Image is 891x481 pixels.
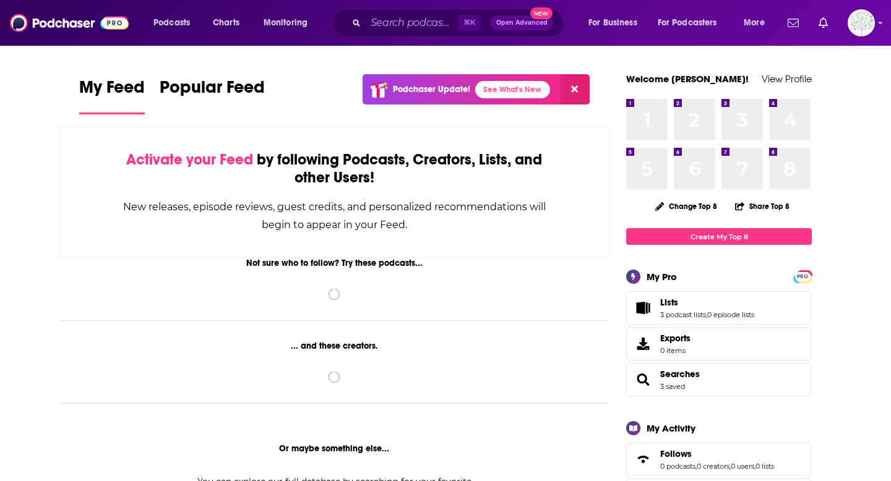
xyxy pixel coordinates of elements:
span: , [730,462,731,470]
a: Searches [631,371,655,388]
a: Lists [631,299,655,317]
span: Follows [626,443,812,476]
span: Lists [626,291,812,325]
span: Exports [660,333,691,344]
button: open menu [580,13,653,33]
span: For Business [588,14,637,32]
a: PRO [795,271,810,281]
span: Logged in as WunderTanya [848,9,875,36]
input: Search podcasts, credits, & more... [366,13,458,33]
span: Open Advanced [496,20,548,26]
span: Popular Feed [160,77,265,105]
span: Searches [626,363,812,396]
a: View Profile [762,73,812,85]
div: Search podcasts, credits, & more... [343,9,575,37]
a: Lists [660,297,754,308]
a: Popular Feed [160,77,265,114]
div: Or maybe something else... [59,443,609,454]
a: Searches [660,368,700,380]
a: 0 creators [697,462,730,470]
span: For Podcasters [658,14,717,32]
a: Welcome [PERSON_NAME]! [626,73,749,85]
a: See What's New [475,81,550,98]
a: My Feed [79,77,145,114]
a: Show notifications dropdown [783,12,804,33]
span: Activate your Feed [126,150,253,169]
button: Open AdvancedNew [491,15,553,30]
button: open menu [255,13,324,33]
a: 3 podcast lists [660,310,706,319]
div: Not sure who to follow? Try these podcasts... [59,258,609,268]
button: Change Top 8 [648,198,725,214]
a: Show notifications dropdown [814,12,833,33]
a: Charts [205,13,247,33]
span: More [744,14,765,32]
span: Follows [660,448,692,459]
a: 0 episode lists [707,310,754,319]
button: open menu [735,13,780,33]
div: ... and these creators. [59,341,609,351]
span: My Feed [79,77,145,105]
a: Follows [660,448,774,459]
span: Monitoring [264,14,308,32]
span: Exports [631,335,655,352]
a: 3 saved [660,382,685,391]
img: User Profile [848,9,875,36]
button: open menu [650,13,735,33]
a: 0 podcasts [660,462,695,470]
button: Share Top 8 [734,194,790,218]
a: 0 users [731,462,754,470]
div: My Pro [647,271,677,283]
div: by following Podcasts, Creators, Lists, and other Users! [122,151,547,187]
span: ⌘ K [458,15,481,31]
span: Lists [660,297,678,308]
a: 0 lists [755,462,774,470]
span: , [695,462,697,470]
span: Charts [213,14,239,32]
a: Create My Top 8 [626,228,812,245]
img: Podchaser - Follow, Share and Rate Podcasts [10,11,129,35]
button: open menu [145,13,206,33]
span: Podcasts [153,14,190,32]
p: Podchaser Update! [393,84,470,95]
a: Follows [631,451,655,468]
div: New releases, episode reviews, guest credits, and personalized recommendations will begin to appe... [122,198,547,234]
a: Exports [626,327,812,360]
span: , [706,310,707,319]
span: , [754,462,755,470]
div: My Activity [647,422,695,434]
button: Show profile menu [848,9,875,36]
span: 0 items [660,346,691,355]
span: New [530,7,553,19]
